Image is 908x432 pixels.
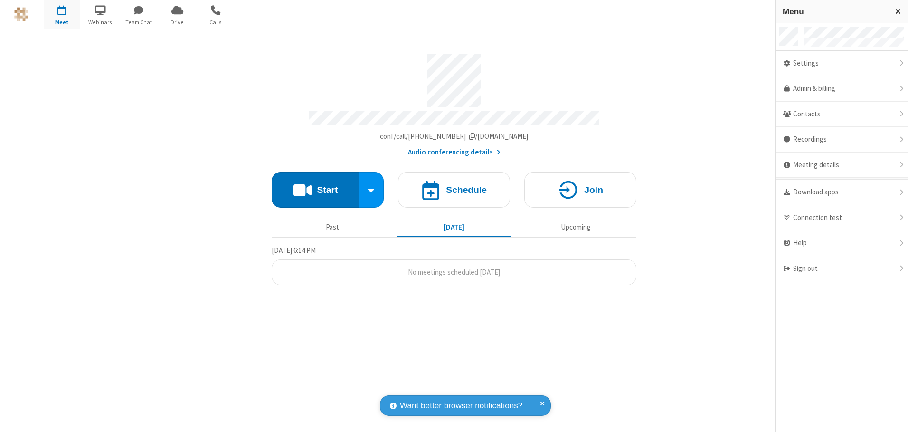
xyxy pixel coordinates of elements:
span: Copy my meeting room link [380,132,529,141]
span: No meetings scheduled [DATE] [408,268,500,277]
span: Meet [44,18,80,27]
span: Webinars [83,18,118,27]
span: Drive [160,18,195,27]
div: Recordings [776,127,908,153]
h4: Join [584,185,603,194]
section: Account details [272,47,636,158]
div: Meeting details [776,153,908,178]
div: Settings [776,51,908,77]
img: QA Selenium DO NOT DELETE OR CHANGE [14,7,28,21]
div: Start conference options [359,172,384,208]
button: Copy my meeting room linkCopy my meeting room link [380,131,529,142]
h4: Schedule [446,185,487,194]
button: Start [272,172,359,208]
div: Download apps [776,180,908,205]
button: Upcoming [519,218,633,236]
a: Admin & billing [776,76,908,102]
button: Past [275,218,390,236]
div: Connection test [776,205,908,231]
button: Audio conferencing details [408,147,501,158]
div: Help [776,230,908,256]
h3: Menu [783,7,887,16]
div: Contacts [776,102,908,127]
section: Today's Meetings [272,245,636,286]
span: [DATE] 6:14 PM [272,246,316,255]
button: Schedule [398,172,510,208]
button: Join [524,172,636,208]
div: Sign out [776,256,908,281]
span: Want better browser notifications? [400,400,522,412]
button: [DATE] [397,218,511,236]
h4: Start [317,185,338,194]
span: Calls [198,18,234,27]
span: Team Chat [121,18,157,27]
